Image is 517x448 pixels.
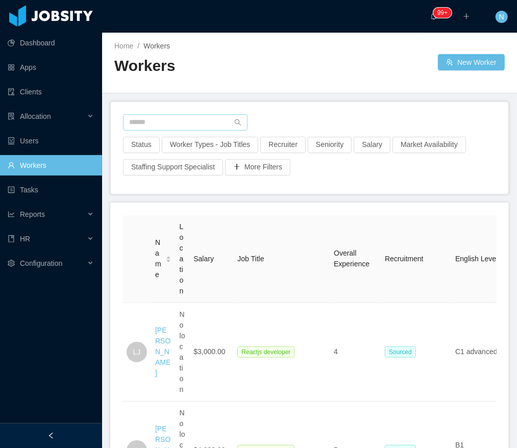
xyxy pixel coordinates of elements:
span: English Level [455,255,498,263]
span: Reactjs developer [237,346,294,358]
a: icon: auditClients [8,82,94,102]
button: Market Availability [392,137,466,153]
button: Recruiter [260,137,306,153]
span: Reports [20,210,45,218]
a: icon: userWorkers [8,155,94,176]
sup: 1694 [433,8,452,18]
span: Job Title [237,255,264,263]
a: icon: robotUsers [8,131,94,151]
i: icon: line-chart [8,211,15,218]
td: No location [176,303,190,402]
span: LJ [133,342,141,362]
span: N [499,11,504,23]
button: Staffing Support Specialist [123,159,223,176]
a: icon: appstoreApps [8,57,94,78]
button: Status [123,137,160,153]
span: $3,000.00 [193,347,225,356]
a: Home [114,42,133,50]
td: 4 [330,303,381,402]
div: Sort [165,255,171,262]
a: icon: pie-chartDashboard [8,33,94,53]
i: icon: bell [430,13,437,20]
span: Location [180,222,184,295]
span: Workers [143,42,170,50]
span: Sourced [385,346,416,358]
i: icon: solution [8,113,15,120]
button: icon: usergroup-addNew Worker [438,54,505,70]
span: HR [20,235,30,243]
span: Configuration [20,259,62,267]
span: Salary [193,255,214,263]
button: Salary [354,137,390,153]
i: icon: caret-down [165,259,171,262]
span: Recruitment [385,255,423,263]
button: icon: plusMore Filters [225,159,290,176]
button: Worker Types - Job Titles [162,137,258,153]
td: C1 advanced [451,303,502,402]
span: Name [155,237,161,280]
h2: Workers [114,56,310,77]
span: Allocation [20,112,51,120]
span: Overall Experience [334,249,370,268]
i: icon: plus [463,13,470,20]
i: icon: setting [8,260,15,267]
i: icon: search [234,119,241,126]
button: Seniority [308,137,352,153]
a: icon: profileTasks [8,180,94,200]
span: / [137,42,139,50]
a: [PERSON_NAME] [155,326,170,377]
i: icon: caret-up [165,255,171,258]
i: icon: book [8,235,15,242]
